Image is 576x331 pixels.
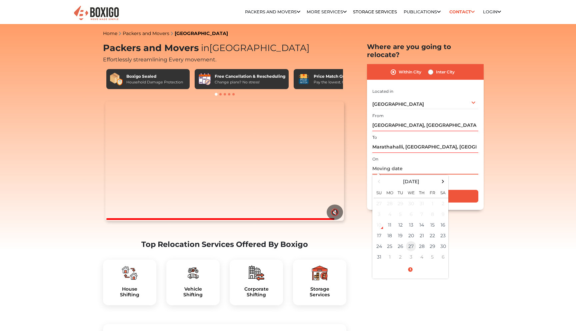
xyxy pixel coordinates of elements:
input: Moving date [372,163,478,175]
h5: Vehicle Shifting [172,286,214,298]
a: Home [103,30,117,36]
a: Login [483,9,501,14]
img: boxigo_packers_and_movers_plan [122,265,138,281]
div: Pay the lowest. Guaranteed! [314,79,364,85]
a: Select Time [374,267,447,273]
label: Within City [399,68,421,76]
th: Select Month [384,177,438,186]
span: Effortlessly streamlining Every movement. [103,56,216,63]
span: Next Month [439,177,448,186]
th: Th [416,186,427,198]
span: in [201,42,209,53]
input: Select Building or Nearest Landmark [372,119,478,131]
div: 10 [374,220,384,230]
span: Previous Month [375,177,384,186]
label: On [372,156,378,162]
span: [GEOGRAPHIC_DATA] [372,101,424,107]
a: More services [307,9,347,14]
a: Publications [404,9,441,14]
th: Fr [427,186,438,198]
h5: Corporate Shifting [235,286,278,298]
a: StorageServices [298,286,341,298]
th: We [406,186,416,198]
video: Your browser does not support the video tag. [105,101,344,221]
span: [GEOGRAPHIC_DATA] [199,42,310,53]
a: CorporateShifting [235,286,278,298]
img: boxigo_packers_and_movers_plan [185,265,201,281]
h2: Top Relocation Services Offered By Boxigo [103,240,346,249]
th: Sa [438,186,448,198]
img: Boxigo [73,5,120,21]
img: Boxigo Sealed [110,72,123,86]
label: From [372,113,384,119]
label: Located in [372,88,393,94]
a: Storage Services [353,9,397,14]
div: Price Match Guarantee [314,73,364,79]
img: boxigo_packers_and_movers_plan [248,265,264,281]
div: Change plans? No stress! [215,79,285,85]
img: boxigo_packers_and_movers_plan [312,265,328,281]
input: Select Building or Nearest Landmark [372,141,478,153]
th: Tu [395,186,406,198]
div: Boxigo Sealed [126,73,183,79]
a: Contact [447,7,477,17]
h5: House Shifting [108,286,151,298]
div: Free Cancellation & Rescheduling [215,73,285,79]
h5: Storage Services [298,286,341,298]
a: Packers and Movers [123,30,169,36]
h1: Packers and Movers [103,43,346,54]
label: Inter City [436,68,455,76]
label: To [372,134,377,140]
img: Free Cancellation & Rescheduling [198,72,211,86]
th: Su [374,186,384,198]
a: Packers and Movers [245,9,300,14]
h2: Where are you going to relocate? [367,43,484,59]
a: [GEOGRAPHIC_DATA] [175,30,228,36]
a: HouseShifting [108,286,151,298]
div: Household Damage Protection [126,79,183,85]
button: 🔇 [327,205,343,220]
a: VehicleShifting [172,286,214,298]
img: Price Match Guarantee [297,72,310,86]
th: Mo [384,186,395,198]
